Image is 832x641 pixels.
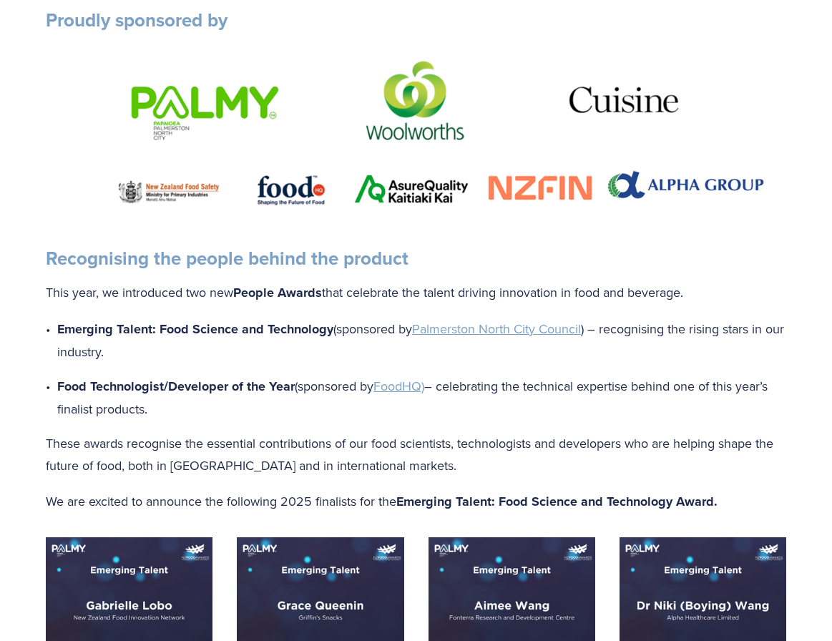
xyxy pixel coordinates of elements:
p: We are excited to announce the following 2025 finalists for the [46,490,786,514]
a: Palmerston North City Council [412,320,581,338]
strong: Proudly sponsored by [46,6,227,34]
p: This year, we introduced two new that celebrate the talent driving innovation in food and beverage. [46,281,786,305]
strong: Emerging Talent: Food Science and Technology [57,320,333,338]
p: These awards recognise the essential contributions of our food scientists, technologists and deve... [46,432,786,477]
p: (sponsored by ) – recognising the rising stars in our industry. [57,318,786,363]
a: FoodHQ) [373,377,424,395]
strong: People Awards [233,283,322,302]
p: (sponsored by – celebrating the technical expertise behind one of this year’s finalist products. [57,375,786,421]
strong: Recognising the people behind the product [46,245,408,272]
strong: Food Technologist/Developer of the Year [57,377,295,396]
strong: Emerging Talent: Food Science and Technology Award. [396,492,718,511]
